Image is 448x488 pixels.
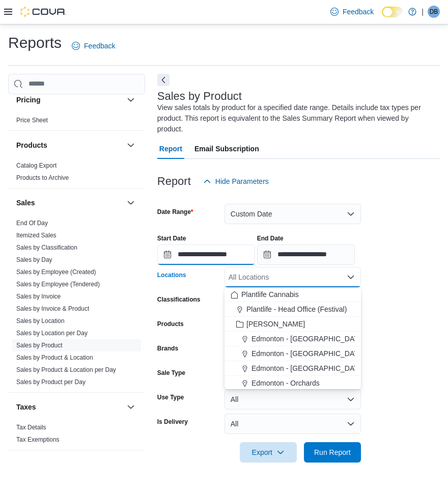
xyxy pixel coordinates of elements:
[194,139,259,159] span: Email Subscription
[157,175,191,187] h3: Report
[225,287,361,302] button: Plantlife Cannabis
[225,414,361,434] button: All
[225,204,361,224] button: Custom Date
[16,281,100,288] a: Sales by Employee (Tendered)
[225,346,361,361] button: Edmonton - [GEOGRAPHIC_DATA]
[16,256,52,263] a: Sales by Day
[16,162,57,169] a: Catalog Export
[382,7,403,17] input: Dark Mode
[16,174,69,181] a: Products to Archive
[16,378,86,386] a: Sales by Product per Day
[157,74,170,86] button: Next
[241,289,299,300] span: Plantlife Cannabis
[16,330,88,337] a: Sales by Location per Day
[326,2,378,22] a: Feedback
[215,176,269,186] span: Hide Parameters
[16,317,65,324] a: Sales by Location
[16,243,77,252] span: Sales by Classification
[430,6,438,18] span: DB
[225,389,361,410] button: All
[225,361,361,376] button: Edmonton - [GEOGRAPHIC_DATA]
[16,244,77,251] a: Sales by Classification
[257,245,355,265] input: Press the down key to open a popover containing a calendar.
[251,334,365,344] span: Edmonton - [GEOGRAPHIC_DATA]
[343,7,374,17] span: Feedback
[157,102,435,134] div: View sales totals by product for a specified date range. Details include tax types per product. T...
[16,342,63,349] a: Sales by Product
[16,402,36,412] h3: Taxes
[16,232,57,239] a: Itemized Sales
[16,95,123,105] button: Pricing
[125,139,137,151] button: Products
[16,219,48,227] span: End Of Day
[157,344,178,353] label: Brands
[246,442,291,463] span: Export
[16,161,57,170] span: Catalog Export
[16,424,46,431] a: Tax Details
[16,174,69,182] span: Products to Archive
[16,220,48,227] a: End Of Day
[16,198,123,208] button: Sales
[16,280,100,288] span: Sales by Employee (Tendered)
[157,90,242,102] h3: Sales by Product
[428,6,440,18] div: Dylan Bruck
[16,231,57,239] span: Itemized Sales
[251,348,365,359] span: Edmonton - [GEOGRAPHIC_DATA]
[16,329,88,337] span: Sales by Location per Day
[16,341,63,349] span: Sales by Product
[159,139,182,159] span: Report
[257,234,284,242] label: End Date
[16,116,48,124] span: Price Sheet
[304,442,361,463] button: Run Report
[8,159,145,188] div: Products
[251,378,320,388] span: Edmonton - Orchards
[225,332,361,346] button: Edmonton - [GEOGRAPHIC_DATA]
[157,295,201,304] label: Classifications
[225,376,361,391] button: Edmonton - Orchards
[16,117,48,124] a: Price Sheet
[16,354,93,361] a: Sales by Product & Location
[125,94,137,106] button: Pricing
[16,256,52,264] span: Sales by Day
[16,436,60,443] a: Tax Exemptions
[157,418,188,426] label: Is Delivery
[347,273,355,281] button: Close list of options
[16,198,35,208] h3: Sales
[16,140,123,150] button: Products
[16,305,89,313] span: Sales by Invoice & Product
[16,140,47,150] h3: Products
[16,366,116,374] span: Sales by Product & Location per Day
[157,320,184,328] label: Products
[157,369,185,377] label: Sale Type
[225,302,361,317] button: Plantlife - Head Office (Festival)
[246,304,347,314] span: Plantlife - Head Office (Festival)
[8,421,145,450] div: Taxes
[16,436,60,444] span: Tax Exemptions
[225,317,361,332] button: [PERSON_NAME]
[16,402,123,412] button: Taxes
[68,36,119,56] a: Feedback
[422,6,424,18] p: |
[16,354,93,362] span: Sales by Product & Location
[16,95,40,105] h3: Pricing
[16,423,46,431] span: Tax Details
[8,217,145,392] div: Sales
[157,208,193,216] label: Date Range
[125,401,137,413] button: Taxes
[314,447,351,457] span: Run Report
[240,442,297,463] button: Export
[251,363,365,373] span: Edmonton - [GEOGRAPHIC_DATA]
[16,366,116,373] a: Sales by Product & Location per Day
[199,171,273,192] button: Hide Parameters
[20,7,66,17] img: Cova
[84,41,115,51] span: Feedback
[16,317,65,325] span: Sales by Location
[16,292,61,301] span: Sales by Invoice
[8,114,145,130] div: Pricing
[246,319,305,329] span: [PERSON_NAME]
[382,17,382,18] span: Dark Mode
[16,268,96,276] a: Sales by Employee (Created)
[8,33,62,53] h1: Reports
